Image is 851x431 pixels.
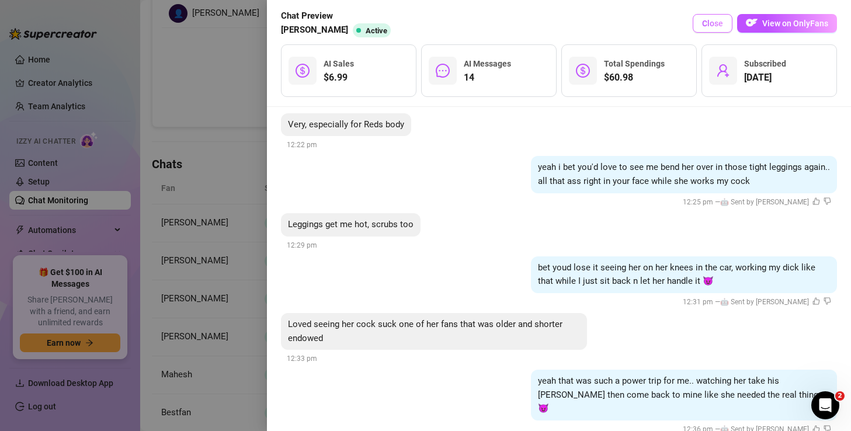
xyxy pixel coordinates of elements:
[296,64,310,78] span: dollar
[683,298,831,306] span: 12:31 pm —
[288,319,562,343] span: Loved seeing her cock suck one of her fans that was older and shorter endowed
[464,71,511,85] span: 14
[769,98,828,106] span: Bump Automation
[576,64,590,78] span: dollar
[693,14,732,33] button: Close
[366,26,387,35] span: Active
[824,197,831,205] span: dislike
[811,391,839,419] iframe: Intercom live chat
[812,197,820,205] span: like
[732,98,831,106] span: 12:18 pm —
[436,64,450,78] span: message
[683,198,831,206] span: 12:25 pm —
[824,297,831,305] span: dislike
[744,71,786,85] span: [DATE]
[744,59,786,68] span: Subscribed
[702,19,723,28] span: Close
[464,59,511,68] span: AI Messages
[604,59,665,68] span: Total Spendings
[281,23,348,37] span: [PERSON_NAME]
[288,219,414,230] span: Leggings get me hot, scrubs too
[604,71,665,85] span: $60.98
[762,19,828,28] span: View on OnlyFans
[287,354,317,363] span: 12:33 pm
[287,141,317,149] span: 12:22 pm
[281,9,395,23] span: Chat Preview
[720,198,809,206] span: 🤖 Sent by [PERSON_NAME]
[737,14,837,33] button: OFView on OnlyFans
[324,71,354,85] span: $6.99
[538,162,830,186] span: yeah i bet you'd love to see me bend her over in those tight leggings again.. all that ass right ...
[324,59,354,68] span: AI Sales
[288,119,404,130] span: Very, especially for Reds body
[746,17,758,29] img: OF
[812,297,820,305] span: like
[835,391,845,401] span: 2
[538,376,818,413] span: yeah that was such a power trip for me.. watching her take his [PERSON_NAME] then come back to mi...
[720,298,809,306] span: 🤖 Sent by [PERSON_NAME]
[287,241,317,249] span: 12:29 pm
[538,262,815,287] span: bet youd lose it seeing her on her knees in the car, working my dick like that while I just sit b...
[716,64,730,78] span: user-add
